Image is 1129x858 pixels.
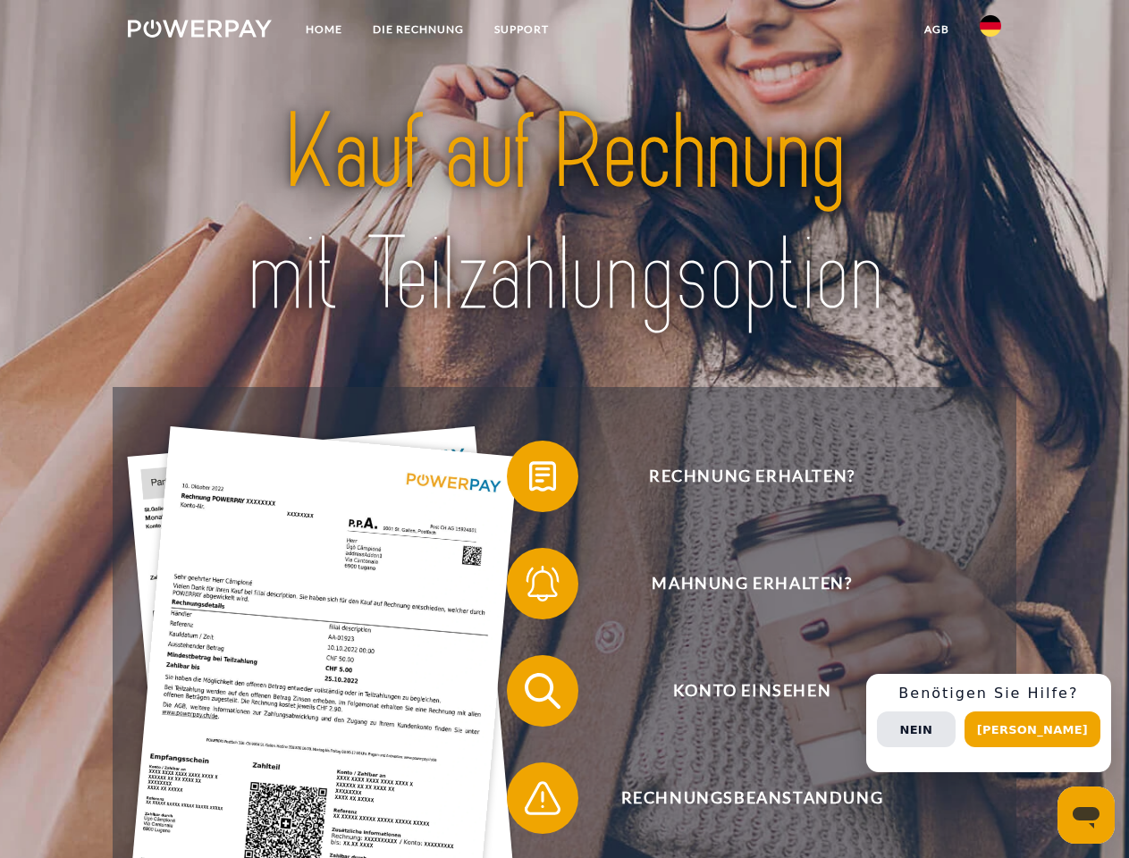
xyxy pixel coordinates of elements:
a: Home [291,13,358,46]
a: DIE RECHNUNG [358,13,479,46]
button: Konto einsehen [507,655,972,727]
img: de [980,15,1001,37]
img: qb_bill.svg [520,454,565,499]
span: Rechnung erhalten? [533,441,971,512]
img: qb_search.svg [520,669,565,713]
img: logo-powerpay-white.svg [128,20,272,38]
span: Rechnungsbeanstandung [533,762,971,834]
img: qb_bell.svg [520,561,565,606]
h3: Benötigen Sie Hilfe? [877,685,1100,702]
button: Nein [877,711,956,747]
button: Mahnung erhalten? [507,548,972,619]
button: [PERSON_NAME] [965,711,1100,747]
a: agb [909,13,965,46]
span: Mahnung erhalten? [533,548,971,619]
button: Rechnung erhalten? [507,441,972,512]
span: Konto einsehen [533,655,971,727]
img: qb_warning.svg [520,776,565,820]
div: Schnellhilfe [866,674,1111,772]
img: title-powerpay_de.svg [171,86,958,342]
iframe: Schaltfläche zum Öffnen des Messaging-Fensters [1057,786,1115,844]
a: SUPPORT [479,13,564,46]
button: Rechnungsbeanstandung [507,762,972,834]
